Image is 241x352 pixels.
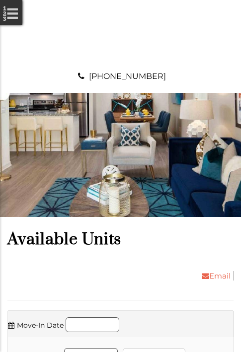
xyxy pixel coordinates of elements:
input: Move in date [66,317,119,332]
img: A graphic with a red M and the word SOUTH. [96,10,146,60]
h1: Available Units [7,229,234,250]
a: Email [194,271,234,281]
a: [PHONE_NUMBER] [89,71,166,81]
label: Move-In Date [8,319,64,332]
